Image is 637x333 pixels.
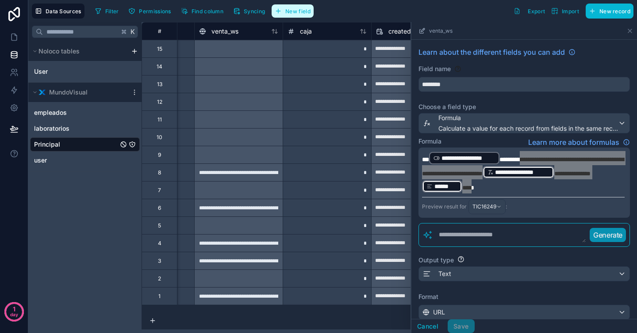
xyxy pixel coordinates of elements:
[92,4,122,18] button: Filter
[528,137,619,148] span: Learn more about formulas
[30,137,140,151] div: Principal
[158,222,161,229] div: 5
[157,116,162,123] div: 11
[157,81,162,88] div: 13
[38,47,80,56] span: Noloco tables
[125,4,177,18] a: Permissions
[178,4,226,18] button: Find column
[13,305,15,314] p: 1
[192,8,223,15] span: Find column
[125,4,174,18] button: Permissions
[230,4,268,18] button: Syncing
[34,124,69,133] span: laboratorios
[593,230,622,240] p: Generate
[300,27,312,36] span: caja
[562,8,579,15] span: Import
[158,204,161,212] div: 6
[433,308,445,317] span: URL
[49,88,88,97] span: MundoVisual
[139,8,171,15] span: Permissions
[599,8,630,15] span: New record
[586,4,633,19] button: New record
[590,228,626,242] button: Generate
[30,86,127,98] button: Xano logoMundoVisual
[105,8,119,15] span: Filter
[30,106,140,120] div: empleados
[158,240,161,247] div: 4
[418,47,565,57] span: Learn about the different fields you can add
[34,67,109,76] a: User
[422,199,507,214] div: Preview result for :
[158,257,161,265] div: 3
[472,203,496,210] span: TIC16249
[418,64,451,73] label: Field name
[158,293,161,300] div: 1
[34,108,67,117] span: empleados
[34,67,48,76] span: User
[528,8,545,15] span: Export
[418,47,576,57] a: Learn about the different fields you can add
[510,4,548,19] button: Export
[46,8,81,15] span: Data Sources
[34,124,118,133] a: laboratorios
[418,305,630,320] button: URL
[157,45,162,53] div: 15
[157,63,162,70] div: 14
[285,8,311,15] span: New field
[32,4,84,19] button: Data Sources
[149,28,170,34] div: #
[418,113,630,133] button: FormulaCalculate a value for each record from fields in the same record
[438,114,618,122] span: Formula
[34,140,60,149] span: Principal
[34,108,118,117] a: empleados
[582,4,633,19] a: New record
[10,308,18,321] p: day
[158,275,161,282] div: 2
[30,64,140,79] div: User
[157,98,162,106] div: 12
[418,256,454,265] label: Output type
[548,4,582,19] button: Import
[30,153,140,167] div: user
[438,269,451,278] span: Text
[158,187,161,194] div: 7
[30,45,127,57] button: Noloco tables
[388,27,418,36] span: created at
[34,156,47,165] span: user
[211,27,238,36] span: venta_ws
[418,102,630,111] label: Choose a field type
[272,4,314,18] button: New field
[244,8,265,15] span: Syncing
[34,140,118,149] a: Principal
[429,27,453,34] span: venta_ws
[528,137,630,148] a: Learn more about formulas
[438,124,618,133] span: Calculate a value for each record from fields in the same record
[30,121,140,136] div: laboratorios
[418,137,441,146] label: Formula
[418,266,630,281] button: Text
[468,199,506,214] button: TIC16249
[34,156,118,165] a: user
[130,29,136,35] span: K
[38,89,46,96] img: Xano logo
[158,169,161,176] div: 8
[157,134,162,141] div: 10
[158,151,161,159] div: 9
[230,4,272,18] a: Syncing
[418,292,630,301] label: Format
